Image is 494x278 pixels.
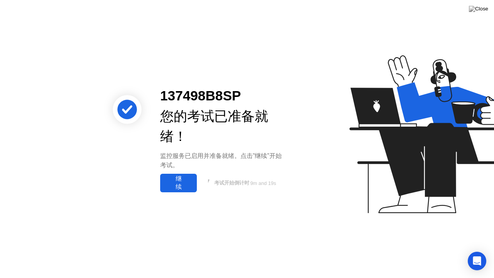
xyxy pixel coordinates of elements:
div: 137498B8SP [160,86,287,106]
div: 监控服务已启用并准备就绪。点击”继续”开始考试。 [160,151,287,170]
img: Close [469,6,488,12]
button: 继续 [160,174,197,192]
button: 考试开始倒计时9m and 19s [201,176,287,190]
div: 继续 [162,175,195,191]
div: 您的考试已准备就绪！ [160,106,287,147]
span: 9m and 19s [250,180,276,186]
div: Open Intercom Messenger [468,252,486,270]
